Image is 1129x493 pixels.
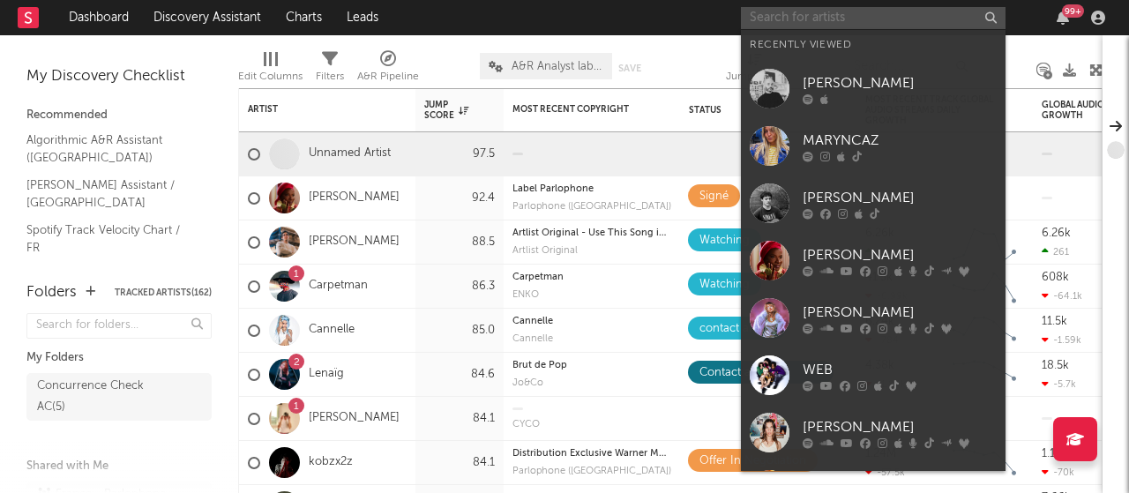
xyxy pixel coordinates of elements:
div: Cannelle [512,317,671,326]
div: Most Recent Copyright [512,104,645,115]
div: label: ENKO [512,290,671,300]
div: Signé [699,186,729,207]
div: copyright: [512,407,671,410]
div: label: Artlist Original [512,246,671,256]
div: label: CYCO [512,420,671,430]
div: 86.3 [424,276,495,297]
a: Concurrence Check AC(5) [26,373,212,421]
div: ENKO [512,290,671,300]
div: label: Parlophone (France) [512,467,671,476]
div: My Discovery Checklist [26,66,212,87]
button: Save [618,63,641,73]
div: Artist [248,104,380,115]
div: Artlist Original - Use This Song in Your Video - Go to [DOMAIN_NAME] [512,228,671,238]
div: Edit Columns [238,44,303,95]
div: CYCO [512,420,671,430]
a: [PERSON_NAME] Assistant / [GEOGRAPHIC_DATA] [26,176,194,212]
div: Shared with Me [26,456,212,477]
div: Carpetman [512,273,671,282]
input: Search for folders... [26,313,212,339]
a: [PERSON_NAME] [741,404,1006,461]
div: copyright: Label Parlophone [512,184,671,194]
input: Search for artists [741,7,1006,29]
div: Parlophone ([GEOGRAPHIC_DATA]) [512,202,671,212]
a: [PERSON_NAME] [741,60,1006,117]
div: Parlophone ([GEOGRAPHIC_DATA]) [512,467,671,476]
div: Distribution Exclusive Warner Music [GEOGRAPHIC_DATA] [512,449,671,459]
div: WEB [803,359,997,380]
div: copyright: Carpetman [512,273,671,282]
a: [PERSON_NAME] [741,289,1006,347]
a: [PERSON_NAME] [741,175,1006,232]
div: -5.7k [1042,378,1076,390]
div: 84.1 [424,452,495,474]
a: kobzx2z [309,455,353,470]
div: 261 [1042,246,1069,258]
div: Label Parlophone [512,184,671,194]
div: Artlist Original [512,246,671,256]
div: -70k [1042,467,1074,478]
div: Status [689,105,804,116]
a: [PERSON_NAME] [309,235,400,250]
div: label: Parlophone (France) [512,202,671,212]
div: Recently Viewed [750,34,997,56]
div: Jump Score [726,66,783,87]
div: 608k [1042,272,1069,283]
div: 18.5k [1042,360,1069,371]
div: 97.5 [424,144,495,165]
div: 85.0 [424,320,495,341]
a: Lenaïg [309,367,344,382]
div: copyright: Distribution Exclusive Warner Music France [512,449,671,459]
div: 99 + [1062,4,1084,18]
div: -64.1k [1042,290,1082,302]
div: Edit Columns [238,66,303,87]
div: Watching [699,230,750,251]
a: [PERSON_NAME] [741,232,1006,289]
a: Algorithmic A&R Assistant ([GEOGRAPHIC_DATA]) [26,131,194,167]
div: copyright: Brut de Pop [512,361,671,370]
div: 11.5k [1042,316,1067,327]
a: Unnamed Artist [309,146,391,161]
div: Recommended [26,105,212,126]
div: Watching [699,274,750,295]
div: Jump Score [424,100,468,121]
div: [PERSON_NAME] [803,244,997,265]
div: 84.1 [424,408,495,430]
div: Offer In Negotiation [699,451,806,472]
div: [PERSON_NAME] [803,416,997,437]
div: 92.4 [424,188,495,209]
div: -1.59k [1042,334,1081,346]
div: [PERSON_NAME] [803,72,997,93]
div: 6.26k [1042,228,1071,239]
div: Concurrence Check AC ( 5 ) [37,376,161,418]
div: label: Cannelle [512,334,671,344]
div: Folders [26,282,77,303]
a: WEB [741,347,1006,404]
button: Tracked Artists(162) [115,288,212,297]
div: 88.5 [424,232,495,253]
div: copyright: Artlist Original - Use This Song in Your Video - Go to Artlist.io [512,228,671,238]
span: A&R Analyst labels [512,61,603,72]
div: label: Jo&Co [512,378,671,388]
div: 84.6 [424,364,495,385]
div: Contact avec le management [699,362,822,384]
div: Jump Score [726,44,783,95]
div: A&R Pipeline [357,66,419,87]
div: A&R Pipeline [357,44,419,95]
div: Filters [316,44,344,95]
a: Spotify Track Velocity Chart / FR [26,220,194,257]
div: copyright: Cannelle [512,317,671,326]
div: [PERSON_NAME] [803,302,997,323]
div: [PERSON_NAME] [803,187,997,208]
div: Brut de Pop [512,361,671,370]
div: Cannelle [512,334,671,344]
div: contact artiste [699,318,774,340]
a: [PERSON_NAME] [309,190,400,205]
div: Filters [316,66,344,87]
button: 99+ [1057,11,1069,25]
a: Cannelle [309,323,355,338]
div: My Folders [26,347,212,369]
a: MARYNCAZ [741,117,1006,175]
a: [PERSON_NAME] [309,411,400,426]
div: -57.5k [865,467,905,478]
